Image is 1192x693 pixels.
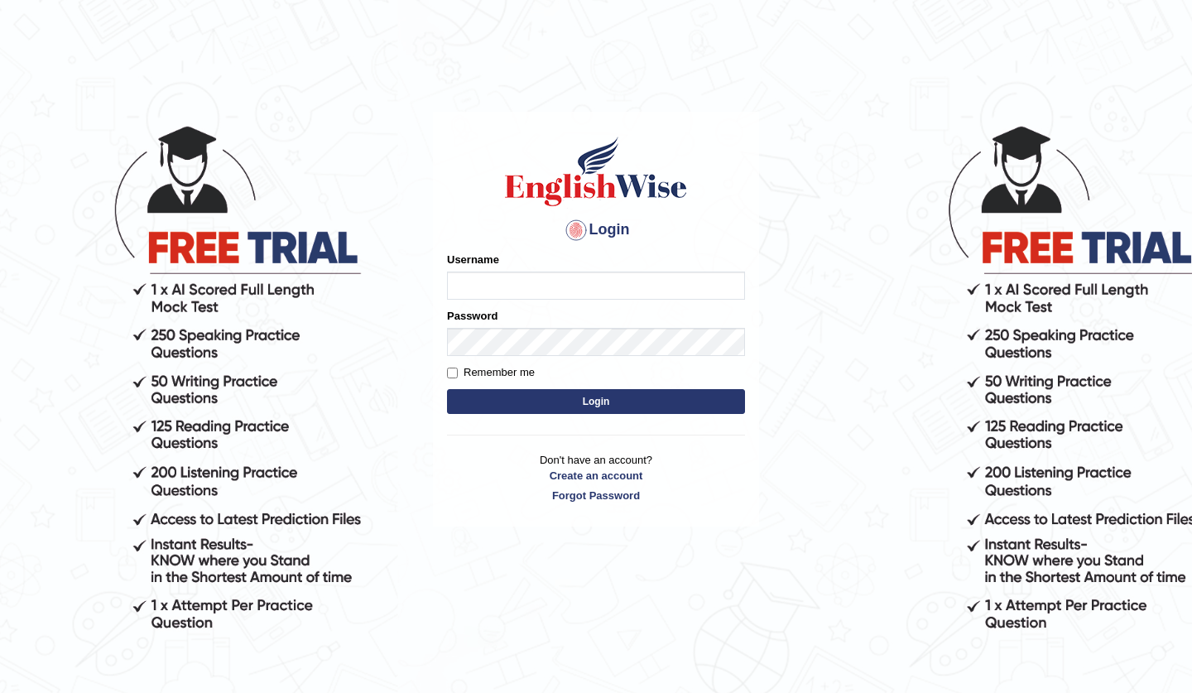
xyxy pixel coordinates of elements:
[447,308,497,324] label: Password
[447,364,535,381] label: Remember me
[447,468,745,484] a: Create an account
[502,134,690,209] img: Logo of English Wise sign in for intelligent practice with AI
[447,368,458,378] input: Remember me
[447,488,745,503] a: Forgot Password
[447,452,745,503] p: Don't have an account?
[447,217,745,243] h4: Login
[447,252,499,267] label: Username
[447,389,745,414] button: Login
